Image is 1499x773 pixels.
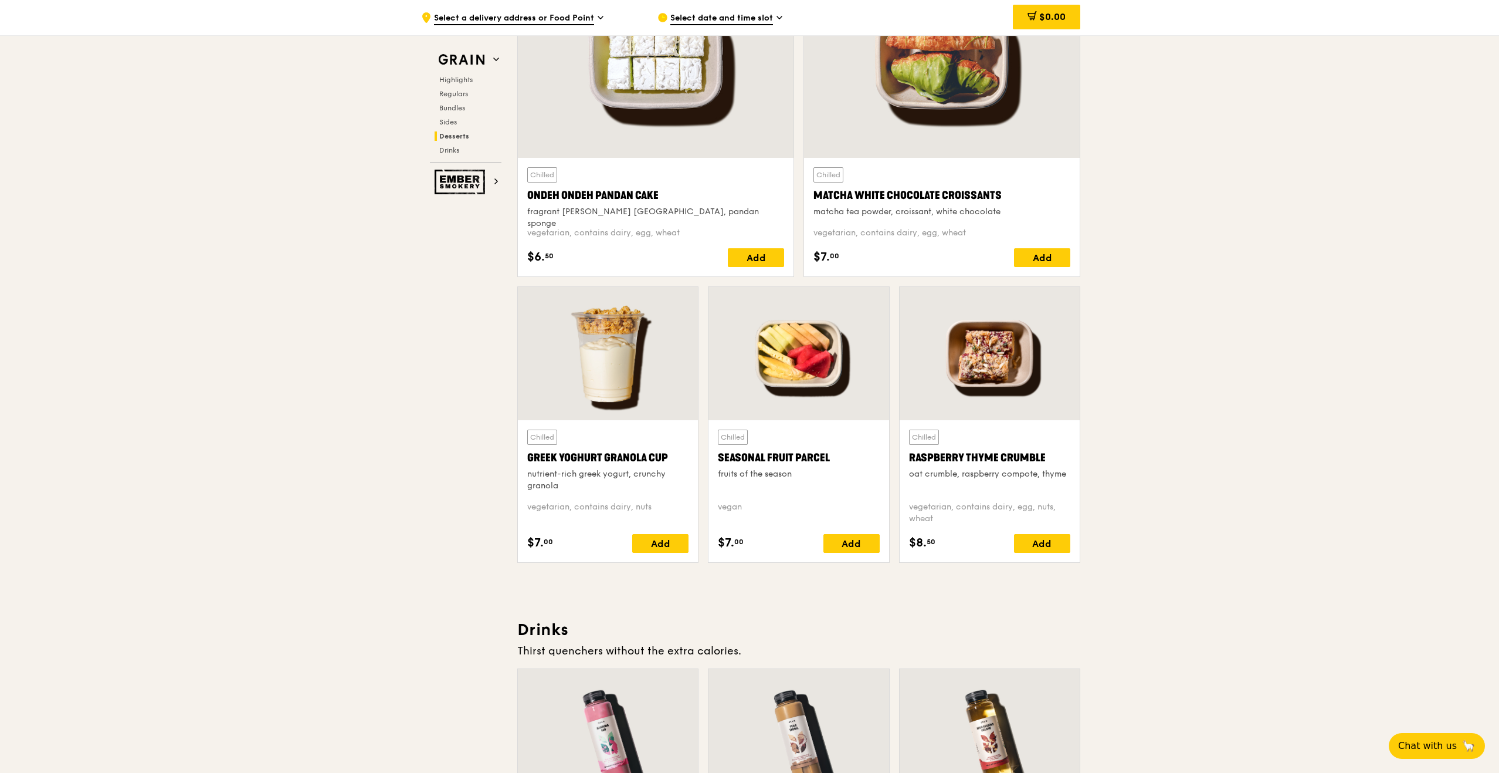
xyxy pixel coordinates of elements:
h3: Drinks [517,619,1080,640]
div: Greek Yoghurt Granola Cup [527,450,689,466]
span: $8. [909,534,927,552]
span: 00 [544,537,553,546]
span: Sides [439,118,457,126]
span: $7. [718,534,734,552]
span: 00 [830,251,839,261]
div: Ondeh Ondeh Pandan Cake [527,187,784,204]
div: Chilled [909,430,939,445]
div: Add [1014,534,1070,553]
div: Chilled [718,430,748,445]
span: 00 [734,537,744,546]
div: Seasonal Fruit Parcel [718,450,879,466]
span: $7. [813,248,830,266]
span: 🦙 [1461,739,1476,753]
div: Raspberry Thyme Crumble [909,450,1070,466]
span: Select a delivery address or Food Point [434,12,594,25]
div: vegetarian, contains dairy, nuts [527,501,689,525]
div: vegetarian, contains dairy, egg, wheat [813,227,1070,239]
div: vegan [718,501,879,525]
span: $7. [527,534,544,552]
img: Ember Smokery web logo [435,170,489,194]
span: $0.00 [1039,11,1066,22]
div: fruits of the season [718,468,879,480]
div: Add [1014,248,1070,267]
div: Chilled [813,167,843,183]
span: 50 [545,251,554,261]
div: Thirst quenchers without the extra calories. [517,643,1080,659]
span: 50 [927,537,935,546]
div: fragrant [PERSON_NAME] [GEOGRAPHIC_DATA], pandan sponge [527,206,784,229]
span: Highlights [439,76,473,84]
button: Chat with us🦙 [1389,733,1485,759]
div: Chilled [527,167,557,183]
div: oat crumble, raspberry compote, thyme [909,468,1070,480]
div: Add [728,248,784,267]
div: Chilled [527,430,557,445]
span: Drinks [439,146,459,154]
span: Select date and time slot [670,12,773,25]
span: Desserts [439,132,469,140]
div: Add [823,534,880,553]
span: $6. [527,248,545,266]
span: Regulars [439,90,468,98]
img: Grain web logo [435,49,489,70]
div: Add [632,534,689,553]
span: Chat with us [1398,739,1457,753]
div: nutrient-rich greek yogurt, crunchy granola [527,468,689,492]
div: Matcha White Chocolate Croissants [813,187,1070,204]
div: vegetarian, contains dairy, egg, wheat [527,227,784,239]
div: vegetarian, contains dairy, egg, nuts, wheat [909,501,1070,525]
span: Bundles [439,104,465,112]
div: matcha tea powder, croissant, white chocolate [813,206,1070,218]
